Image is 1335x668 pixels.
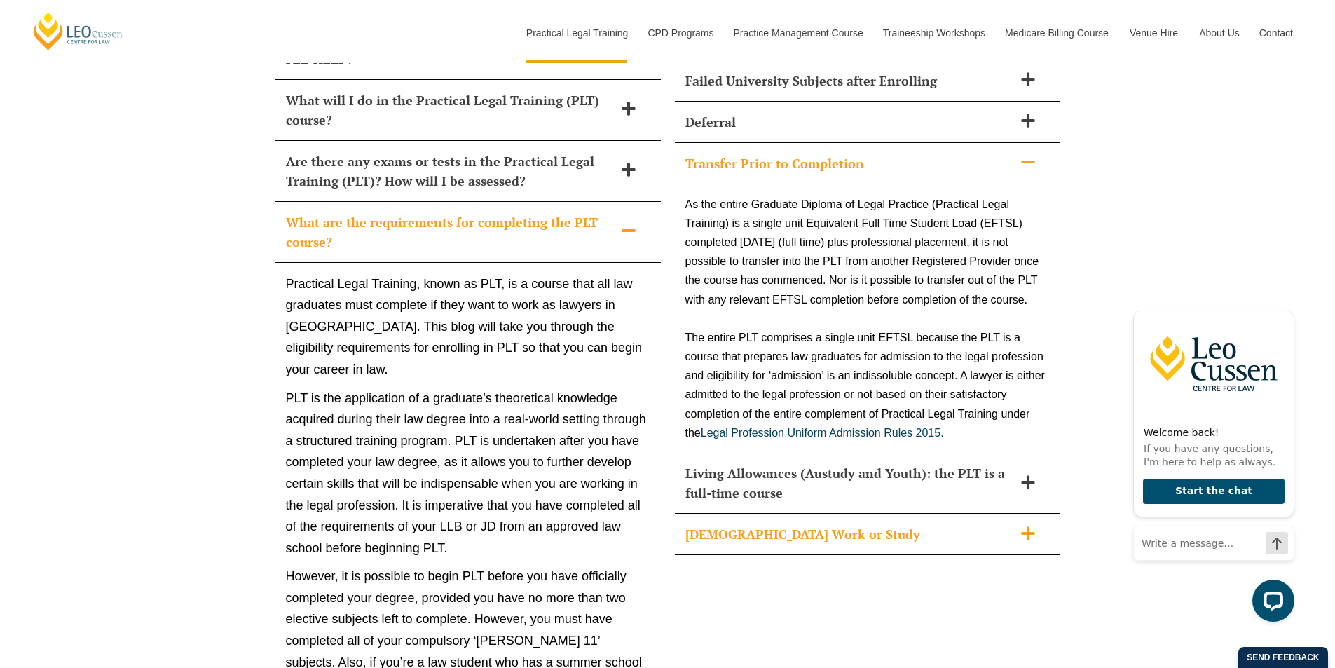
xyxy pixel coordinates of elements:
a: Medicare Billing Course [994,3,1119,63]
h2: Transfer Prior to Completion [685,154,1013,173]
h2: Are there any exams or tests in the Practical Legal Training (PLT)? How will I be assessed? [286,151,614,191]
h2: [DEMOGRAPHIC_DATA] Work or Study [685,524,1013,544]
a: About Us [1189,3,1249,63]
a: Legal Profession Uniform Admission Rules 2015. [701,427,944,439]
div: As the entire Graduate Diploma of Legal Practice (Practical Legal Training) is a single unit Equi... [675,184,1060,453]
iframe: LiveChat chat widget [1122,284,1300,633]
h2: Failed University Subjects after Enrolling [685,71,1013,90]
h2: What are the requirements for completing the PLT course? [286,212,614,252]
a: Contact [1249,3,1303,63]
a: [PERSON_NAME] Centre for Law [32,11,125,51]
h2: Living Allowances (Austudy and Youth): the PLT is a full-time course [685,463,1013,503]
a: Traineeship Workshops [872,3,994,63]
h2: What will I do in the Practical Legal Training (PLT) course? [286,90,614,130]
a: Practice Management Course [723,3,872,63]
a: Practical Legal Training [516,3,638,63]
h2: Deferral [685,112,1013,132]
a: Venue Hire [1119,3,1189,63]
p: PLT is the application of a graduate’s theoretical knowledge acquired during their law degree int... [286,388,650,559]
p: Practical Legal Training, known as PLT, is a course that all law graduates must complete if they ... [286,273,650,381]
a: CPD Programs [637,3,723,63]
